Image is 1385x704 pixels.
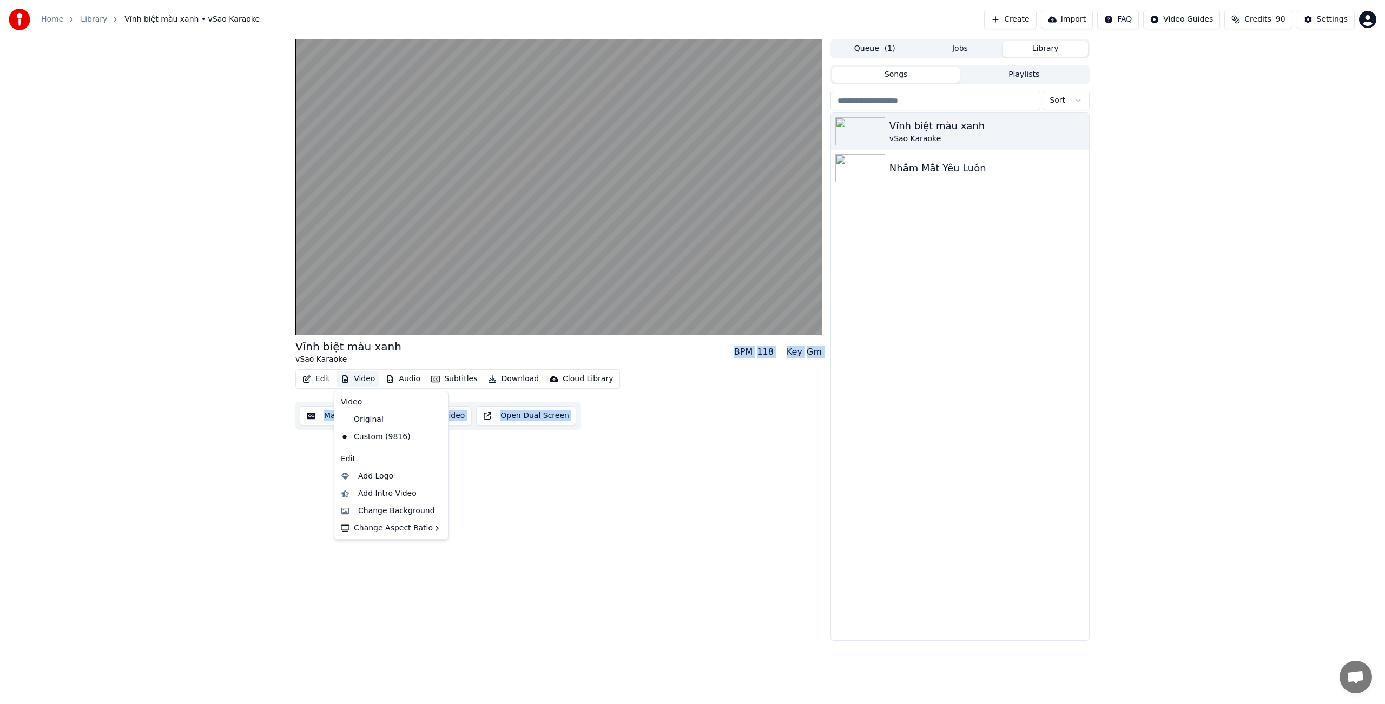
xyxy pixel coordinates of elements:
[476,406,576,426] button: Open Dual Screen
[358,471,393,482] div: Add Logo
[1276,14,1285,25] span: 90
[563,374,613,384] div: Cloud Library
[295,339,401,354] div: Vĩnh biệt màu xanh
[960,67,1088,83] button: Playlists
[1050,95,1065,106] span: Sort
[300,406,379,426] button: Manual Sync
[358,506,435,516] div: Change Background
[337,394,446,411] div: Video
[358,488,417,499] div: Add Intro Video
[734,346,753,358] div: BPM
[41,14,260,25] nav: breadcrumb
[889,118,1085,134] div: Vĩnh biệt màu xanh
[1317,14,1348,25] div: Settings
[1003,41,1088,57] button: Library
[337,520,446,537] div: Change Aspect Ratio
[124,14,260,25] span: Vĩnh biệt màu xanh • vSao Karaoke
[427,371,482,387] button: Subtitles
[1224,10,1292,29] button: Credits90
[984,10,1037,29] button: Create
[889,161,1085,176] div: Nhắm Mắt Yêu Luôn
[381,371,425,387] button: Audio
[9,9,30,30] img: youka
[918,41,1003,57] button: Jobs
[337,428,430,446] div: Custom (9816)
[832,41,918,57] button: Queue
[1244,14,1271,25] span: Credits
[787,346,802,358] div: Key
[885,43,895,54] span: ( 1 )
[298,371,334,387] button: Edit
[757,346,774,358] div: 118
[1297,10,1355,29] button: Settings
[41,14,63,25] a: Home
[807,346,822,358] div: Gm
[337,371,379,387] button: Video
[81,14,107,25] a: Library
[832,67,960,83] button: Songs
[1097,10,1139,29] button: FAQ
[484,371,543,387] button: Download
[295,354,401,365] div: vSao Karaoke
[1143,10,1220,29] button: Video Guides
[1340,661,1372,693] a: Open chat
[1041,10,1093,29] button: Import
[337,450,446,468] div: Edit
[889,134,1085,144] div: vSao Karaoke
[337,411,430,428] div: Original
